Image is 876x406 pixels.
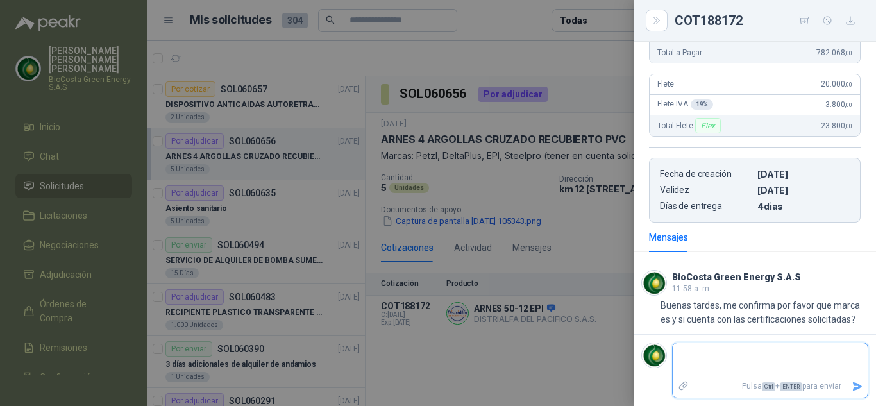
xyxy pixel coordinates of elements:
[657,80,674,89] span: Flete
[780,382,802,391] span: ENTER
[660,185,752,196] p: Validez
[675,10,861,31] div: COT188172
[695,118,720,133] div: Flex
[661,298,868,326] p: Buenas tardes, me confirma por favor que marca es y si cuenta con las certificaciones solicitadas?
[816,48,852,57] span: 782.068
[657,118,723,133] span: Total Flete
[757,185,850,196] p: [DATE]
[649,230,688,244] div: Mensajes
[845,101,852,108] span: ,00
[757,169,850,180] p: [DATE]
[657,99,713,110] span: Flete IVA
[660,201,752,212] p: Días de entrega
[757,201,850,212] p: 4 dias
[660,169,752,180] p: Fecha de creación
[845,49,852,56] span: ,00
[642,343,666,368] img: Company Logo
[673,375,695,398] label: Adjuntar archivos
[845,81,852,88] span: ,00
[642,271,666,295] img: Company Logo
[825,100,852,109] span: 3.800
[847,375,868,398] button: Enviar
[762,382,775,391] span: Ctrl
[649,13,664,28] button: Close
[695,375,847,398] p: Pulsa + para enviar
[657,48,702,57] span: Total a Pagar
[672,274,801,281] h3: BioCosta Green Energy S.A.S
[821,121,852,130] span: 23.800
[845,123,852,130] span: ,00
[672,284,711,293] span: 11:58 a. m.
[691,99,714,110] div: 19 %
[821,80,852,89] span: 20.000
